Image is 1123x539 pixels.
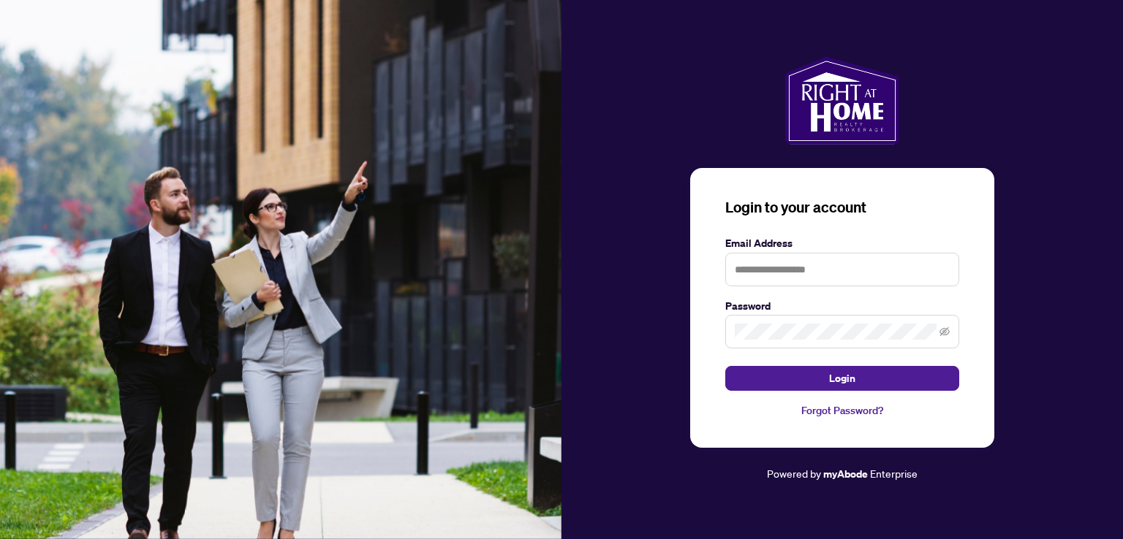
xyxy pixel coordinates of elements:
a: Forgot Password? [725,402,959,418]
span: Powered by [767,467,821,480]
img: ma-logo [785,57,899,145]
a: myAbode [823,466,868,482]
label: Password [725,298,959,314]
span: eye-invisible [939,326,950,337]
button: Login [725,366,959,391]
label: Email Address [725,235,959,251]
h3: Login to your account [725,197,959,218]
span: Login [829,367,855,390]
span: Enterprise [870,467,918,480]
